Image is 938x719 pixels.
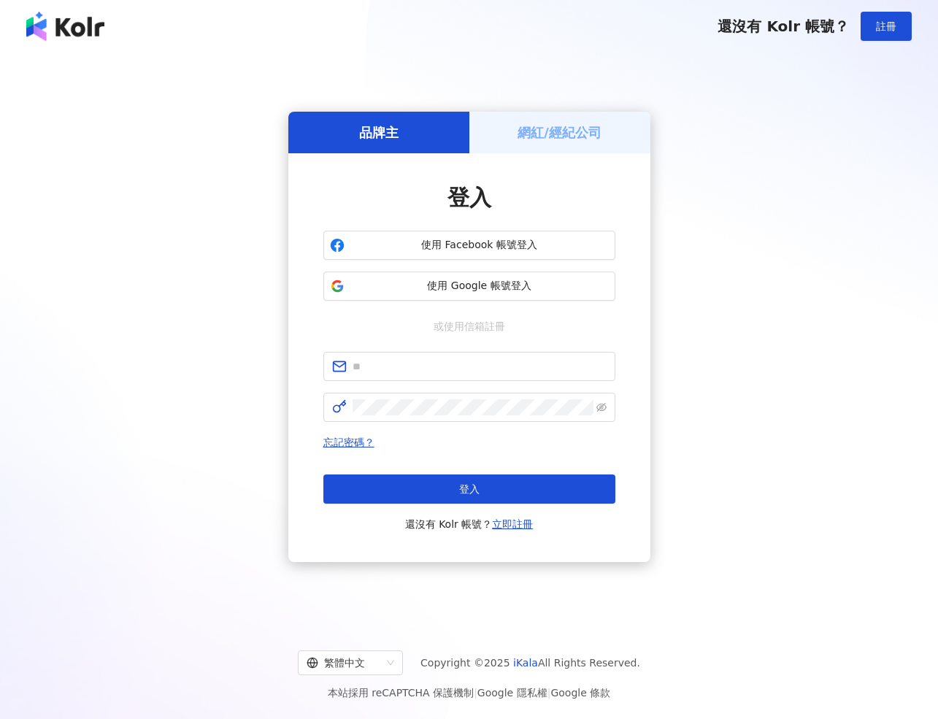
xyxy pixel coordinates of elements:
span: 使用 Facebook 帳號登入 [350,238,609,253]
span: 本站採用 reCAPTCHA 保護機制 [328,684,610,701]
span: 使用 Google 帳號登入 [350,279,609,293]
span: 登入 [447,185,491,210]
span: 還沒有 Kolr 帳號？ [405,515,534,533]
img: logo [26,12,104,41]
a: 忘記密碼？ [323,437,374,448]
span: | [547,687,551,699]
span: | [474,687,477,699]
span: 或使用信箱註冊 [423,318,515,334]
h5: 網紅/經紀公司 [518,123,601,142]
div: 繁體中文 [307,651,381,674]
span: 登入 [459,483,480,495]
span: 還沒有 Kolr 帳號？ [718,18,849,35]
span: 註冊 [876,20,896,32]
h5: 品牌主 [359,123,399,142]
span: Copyright © 2025 All Rights Reserved. [420,654,640,672]
span: eye-invisible [596,402,607,412]
button: 使用 Google 帳號登入 [323,272,615,301]
button: 使用 Facebook 帳號登入 [323,231,615,260]
a: Google 隱私權 [477,687,547,699]
a: Google 條款 [550,687,610,699]
a: 立即註冊 [492,518,533,530]
button: 登入 [323,474,615,504]
button: 註冊 [861,12,912,41]
a: iKala [513,657,538,669]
